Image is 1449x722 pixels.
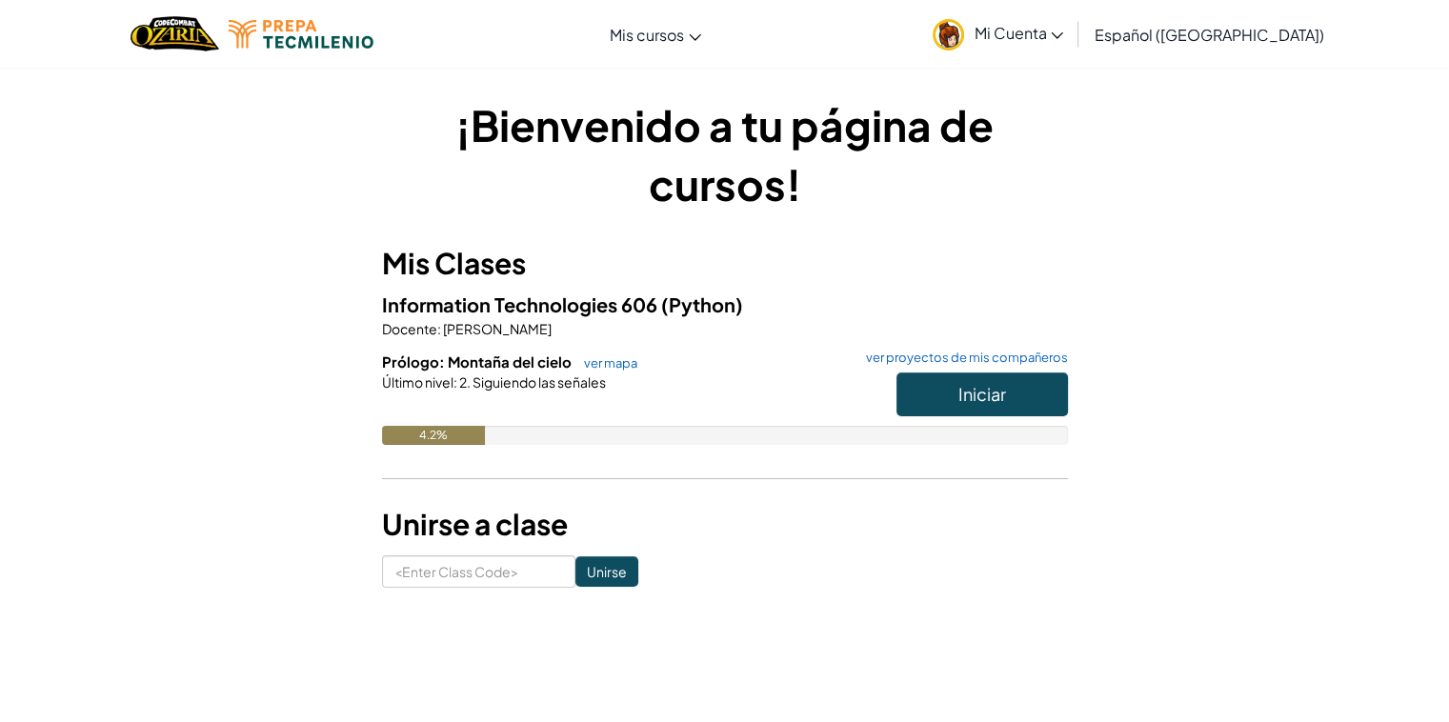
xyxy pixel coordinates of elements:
[437,320,441,337] span: :
[610,25,684,45] span: Mis cursos
[131,14,219,53] a: Ozaria by CodeCombat logo
[1094,25,1323,45] span: Español ([GEOGRAPHIC_DATA])
[575,556,638,587] input: Unirse
[382,242,1068,285] h3: Mis Clases
[382,352,574,371] span: Prólogo: Montaña del cielo
[1084,9,1333,60] a: Español ([GEOGRAPHIC_DATA])
[958,383,1006,405] span: Iniciar
[382,95,1068,213] h1: ¡Bienvenido a tu página de cursos!
[661,292,743,316] span: (Python)
[131,14,219,53] img: Home
[600,9,711,60] a: Mis cursos
[453,373,457,391] span: :
[923,4,1073,64] a: Mi Cuenta
[896,372,1068,416] button: Iniciar
[441,320,552,337] span: [PERSON_NAME]
[856,351,1068,364] a: ver proyectos de mis compañeros
[382,373,453,391] span: Último nivel
[457,373,471,391] span: 2.
[574,355,637,371] a: ver mapa
[471,373,606,391] span: Siguiendo las señales
[382,320,437,337] span: Docente
[933,19,964,50] img: avatar
[382,426,485,445] div: 4.2%
[382,503,1068,546] h3: Unirse a clase
[382,555,575,588] input: <Enter Class Code>
[229,20,373,49] img: Tecmilenio logo
[974,23,1063,43] span: Mi Cuenta
[382,292,661,316] span: Information Technologies 606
